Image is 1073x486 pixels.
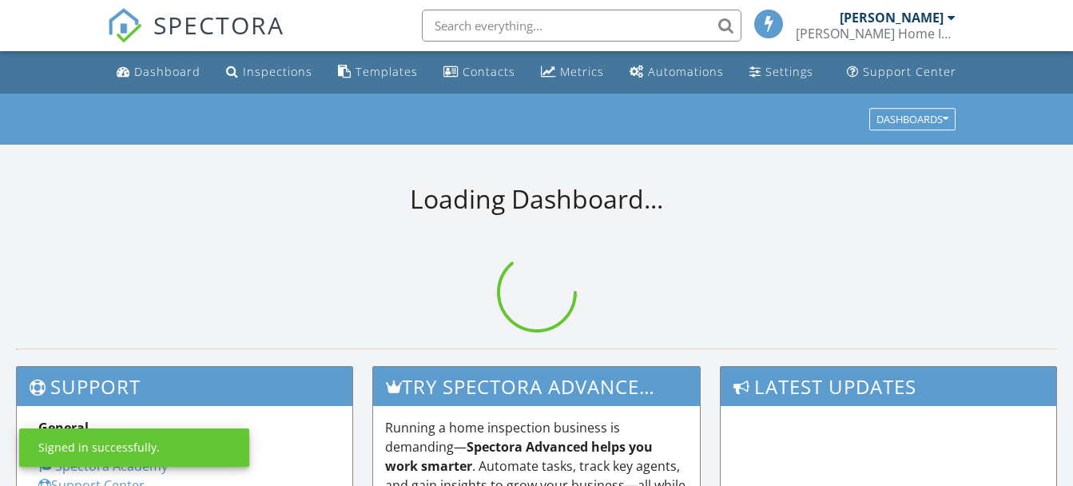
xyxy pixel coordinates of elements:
[869,108,956,130] button: Dashboards
[463,64,515,79] div: Contacts
[107,22,284,55] a: SPECTORA
[721,367,1056,406] h3: Latest Updates
[876,114,948,125] div: Dashboards
[332,58,424,87] a: Templates
[535,58,610,87] a: Metrics
[863,64,956,79] div: Support Center
[38,419,89,436] strong: General
[623,58,730,87] a: Automations (Basic)
[243,64,312,79] div: Inspections
[134,64,201,79] div: Dashboard
[648,64,724,79] div: Automations
[840,10,944,26] div: [PERSON_NAME]
[220,58,319,87] a: Inspections
[796,26,956,42] div: Parrish Home Inspections, LLC
[437,58,522,87] a: Contacts
[385,438,653,475] strong: Spectora Advanced helps you work smarter
[153,8,284,42] span: SPECTORA
[110,58,207,87] a: Dashboard
[356,64,418,79] div: Templates
[765,64,813,79] div: Settings
[17,367,352,406] h3: Support
[38,440,160,456] div: Signed in successfully.
[743,58,820,87] a: Settings
[560,64,604,79] div: Metrics
[107,8,142,43] img: The Best Home Inspection Software - Spectora
[373,367,699,406] h3: Try spectora advanced [DATE]
[841,58,963,87] a: Support Center
[422,10,741,42] input: Search everything...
